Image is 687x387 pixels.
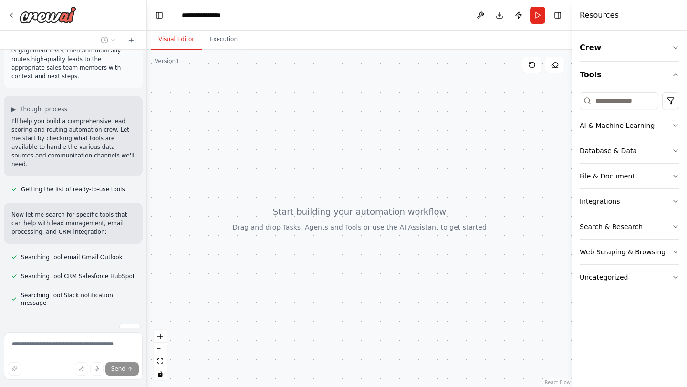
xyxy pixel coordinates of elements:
[151,30,202,50] button: Visual Editor
[580,272,628,282] div: Uncategorized
[580,222,643,231] div: Search & Research
[11,210,135,236] p: Now let me search for specific tools that can help with lead management, email processing, and CR...
[153,9,166,22] button: Hide left sidebar
[580,171,635,181] div: File & Document
[23,327,53,335] span: Thinking...
[21,272,135,280] span: Searching tool CRM Salesforce HubSpot
[154,355,167,367] button: fit view
[580,189,679,214] button: Integrations
[154,330,167,343] button: zoom in
[111,365,125,373] span: Send
[11,105,67,113] button: ▶Thought process
[580,34,679,61] button: Crew
[11,105,16,113] span: ▶
[580,88,679,298] div: Tools
[580,240,679,264] button: Web Scraping & Browsing
[580,214,679,239] button: Search & Research
[545,380,571,385] a: React Flow attribution
[580,265,679,290] button: Uncategorized
[580,113,679,138] button: AI & Machine Learning
[580,197,620,206] div: Integrations
[580,164,679,188] button: File & Document
[155,57,179,65] div: Version 1
[551,9,564,22] button: Hide right sidebar
[154,343,167,355] button: zoom out
[580,62,679,88] button: Tools
[20,105,67,113] span: Thought process
[105,362,139,376] button: Send
[90,362,104,376] button: Click to speak your automation idea
[97,34,120,46] button: Switch to previous chat
[8,362,21,376] button: Improve this prompt
[21,292,135,307] span: Searching tool Slack notification message
[580,247,666,257] div: Web Scraping & Browsing
[19,6,76,23] img: Logo
[21,186,125,193] span: Getting the list of ready-to-use tools
[182,10,231,20] nav: breadcrumb
[124,327,136,335] span: Stop
[124,34,139,46] button: Start a new chat
[75,362,88,376] button: Upload files
[21,253,123,261] span: Searching tool email Gmail Outlook
[580,10,619,21] h4: Resources
[580,138,679,163] button: Database & Data
[154,330,167,380] div: React Flow controls
[202,30,245,50] button: Execution
[154,367,167,380] button: toggle interactivity
[580,146,637,156] div: Database & Data
[119,324,141,338] button: Stop
[11,117,135,168] p: I'll help you build a comprehensive lead scoring and routing automation crew. Let me start by che...
[580,121,655,130] div: AI & Machine Learning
